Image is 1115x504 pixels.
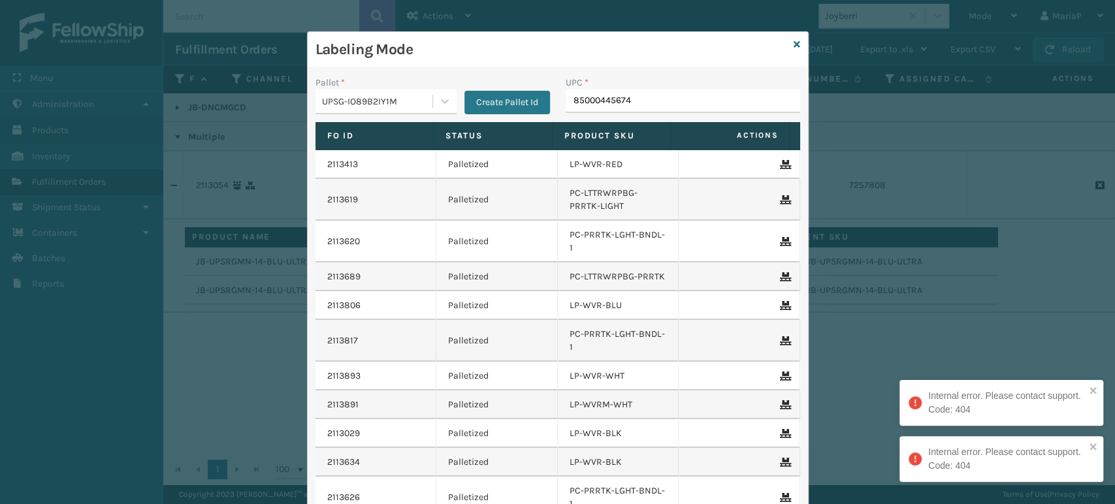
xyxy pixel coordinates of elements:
[780,301,788,310] i: Remove From Pallet
[327,158,358,171] a: 2113413
[558,221,679,262] td: PC-PRRTK-LGHT-BNDL-1
[558,320,679,362] td: PC-PRRTK-LGHT-BNDL-1
[327,130,422,142] label: Fo Id
[780,160,788,169] i: Remove From Pallet
[558,179,679,221] td: PC-LTTRWRPBG-PRRTK-LIGHT
[675,125,786,146] span: Actions
[445,130,540,142] label: Status
[780,195,788,204] i: Remove From Pallet
[436,262,558,291] td: Palletized
[315,76,345,89] label: Pallet
[780,272,788,281] i: Remove From Pallet
[436,362,558,390] td: Palletized
[564,130,659,142] label: Product SKU
[558,262,679,291] td: PC-LTTRWRPBG-PRRTK
[436,390,558,419] td: Palletized
[436,320,558,362] td: Palletized
[1089,385,1098,398] button: close
[558,291,679,320] td: LP-WVR-BLU
[436,419,558,448] td: Palletized
[464,91,550,114] button: Create Pallet Id
[436,448,558,477] td: Palletized
[436,221,558,262] td: Palletized
[780,237,788,246] i: Remove From Pallet
[558,150,679,179] td: LP-WVR-RED
[327,235,360,248] a: 2113620
[928,389,1085,417] div: Internal error. Please contact support. Code: 404
[780,400,788,409] i: Remove From Pallet
[566,76,589,89] label: UPC
[928,445,1085,473] div: Internal error. Please contact support. Code: 404
[327,427,360,440] a: 2113029
[315,40,788,59] h3: Labeling Mode
[780,371,788,381] i: Remove From Pallet
[780,493,788,502] i: Remove From Pallet
[1089,441,1098,454] button: close
[327,370,361,383] a: 2113893
[436,291,558,320] td: Palletized
[558,448,679,477] td: LP-WVR-BLK
[327,334,358,347] a: 2113817
[327,299,361,312] a: 2113806
[780,458,788,467] i: Remove From Pallet
[558,390,679,419] td: LP-WVRM-WHT
[436,150,558,179] td: Palletized
[327,270,361,283] a: 2113689
[558,362,679,390] td: LP-WVR-WHT
[322,95,434,108] div: UPSG-IO89B2IY1M
[558,419,679,448] td: LP-WVR-BLK
[327,398,359,411] a: 2113891
[780,336,788,345] i: Remove From Pallet
[780,429,788,438] i: Remove From Pallet
[436,179,558,221] td: Palletized
[327,456,360,469] a: 2113634
[327,193,358,206] a: 2113619
[327,491,360,504] a: 2113626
